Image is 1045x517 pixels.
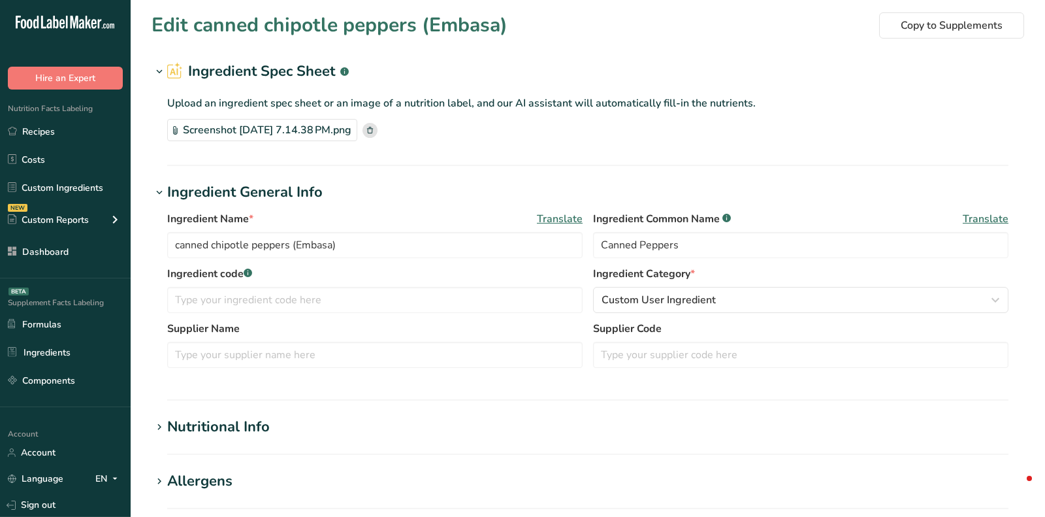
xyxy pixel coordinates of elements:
[167,287,583,313] input: Type your ingredient code here
[8,204,27,212] div: NEW
[879,12,1024,39] button: Copy to Supplements
[167,182,323,203] div: Ingredient General Info
[167,61,349,82] h2: Ingredient Spec Sheet
[8,288,29,295] div: BETA
[901,18,1003,33] span: Copy to Supplements
[167,321,583,337] label: Supplier Name
[593,232,1008,258] input: Type an alternate ingredient name if you have
[963,211,1008,227] span: Translate
[593,211,731,227] span: Ingredient Common Name
[593,321,1008,337] label: Supplier Code
[593,287,1008,313] button: Custom User Ingredient
[167,416,270,438] div: Nutritional Info
[167,95,1008,111] p: Upload an ingredient spec sheet or an image of a nutrition label, and our AI assistant will autom...
[167,232,583,258] input: Type your ingredient name here
[1001,473,1032,504] iframe: Intercom live chat
[167,211,253,227] span: Ingredient Name
[593,266,1008,282] label: Ingredient Category
[537,211,583,227] span: Translate
[167,266,583,282] label: Ingredient code
[95,471,123,487] div: EN
[8,213,89,227] div: Custom Reports
[602,292,716,308] span: Custom User Ingredient
[167,119,357,141] div: Screenshot [DATE] 7.14.38 PM.png
[167,342,583,368] input: Type your supplier name here
[8,67,123,90] button: Hire an Expert
[8,467,63,490] a: Language
[152,10,507,40] h1: Edit canned chipotle peppers (Embasa)
[593,342,1008,368] input: Type your supplier code here
[167,471,233,492] div: Allergens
